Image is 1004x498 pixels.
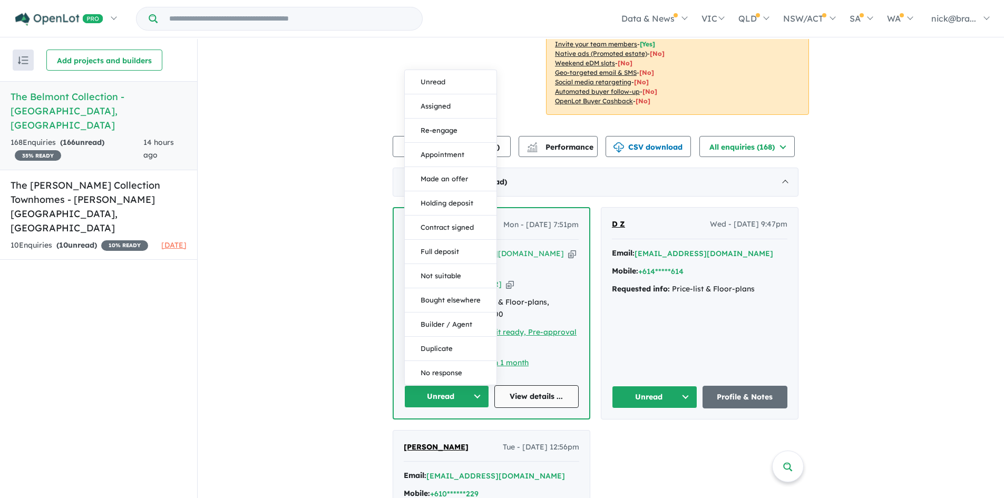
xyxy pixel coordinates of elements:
h5: The Belmont Collection - [GEOGRAPHIC_DATA] , [GEOGRAPHIC_DATA] [11,90,187,132]
button: Performance [519,136,598,157]
button: Team member settings (2) [393,136,511,157]
button: Copy [506,279,514,290]
button: [EMAIL_ADDRESS][DOMAIN_NAME] [635,248,773,259]
div: 10 Enquir ies [11,239,148,252]
button: Holding deposit [405,191,496,216]
input: Try estate name, suburb, builder or developer [160,7,420,30]
img: line-chart.svg [528,142,537,148]
u: OpenLot Buyer Cashback [555,97,633,105]
strong: Mobile: [404,489,430,498]
button: CSV download [606,136,691,157]
button: Re-engage [405,119,496,143]
button: Copy [568,248,576,259]
button: Made an offer [405,167,496,191]
button: Add projects and builders [46,50,162,71]
img: bar-chart.svg [527,145,538,152]
a: Profile & Notes [703,386,788,408]
span: Wed - [DATE] 9:47pm [710,218,787,231]
div: Unread [404,70,497,385]
span: [PERSON_NAME] [404,442,469,452]
div: 168 Enquir ies [11,136,143,162]
button: Unread [612,386,697,408]
span: Performance [529,142,593,152]
div: [DATE] [393,168,798,197]
div: Price-list & Floor-plans [612,283,787,296]
span: [No] [618,59,632,67]
button: No response [405,361,496,385]
button: Not suitable [405,264,496,288]
span: 14 hours ago [143,138,174,160]
span: [No] [636,97,650,105]
span: 166 [63,138,75,147]
u: Automated buyer follow-up [555,87,640,95]
strong: ( unread) [56,240,97,250]
button: Appointment [405,143,496,167]
span: Mon - [DATE] 7:51pm [503,219,579,231]
strong: Requested info: [612,284,670,294]
h5: The [PERSON_NAME] Collection Townhomes - [PERSON_NAME][GEOGRAPHIC_DATA] , [GEOGRAPHIC_DATA] [11,178,187,235]
button: Unread [405,70,496,94]
u: Invite your team members [555,40,637,48]
span: [ Yes ] [640,40,655,48]
button: Builder / Agent [405,313,496,337]
strong: Email: [404,471,426,480]
strong: Mobile: [612,266,638,276]
button: Unread [404,385,489,408]
span: D Z [612,219,625,229]
a: [PERSON_NAME] [404,441,469,454]
button: Contract signed [405,216,496,240]
button: All enquiries (168) [699,136,795,157]
span: [No] [650,50,665,57]
a: D Z [612,218,625,231]
span: [No] [634,78,649,86]
strong: ( unread) [60,138,104,147]
button: [EMAIL_ADDRESS][DOMAIN_NAME] [426,471,565,482]
span: 35 % READY [15,150,61,161]
span: 10 % READY [101,240,148,251]
span: [DATE] [161,240,187,250]
button: Full deposit [405,240,496,264]
span: Tue - [DATE] 12:56pm [503,441,579,454]
u: Geo-targeted email & SMS [555,69,637,76]
u: Native ads (Promoted estate) [555,50,647,57]
img: sort.svg [18,56,28,64]
img: Openlot PRO Logo White [15,13,103,26]
strong: Email: [612,248,635,258]
a: View details ... [494,385,579,408]
button: Bought elsewhere [405,288,496,313]
u: Social media retargeting [555,78,631,86]
span: [No] [639,69,654,76]
button: Assigned [405,94,496,119]
u: Weekend eDM slots [555,59,615,67]
span: 10 [59,240,68,250]
button: Duplicate [405,337,496,361]
img: download icon [613,142,624,153]
span: nick@bra... [931,13,976,24]
span: [No] [642,87,657,95]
